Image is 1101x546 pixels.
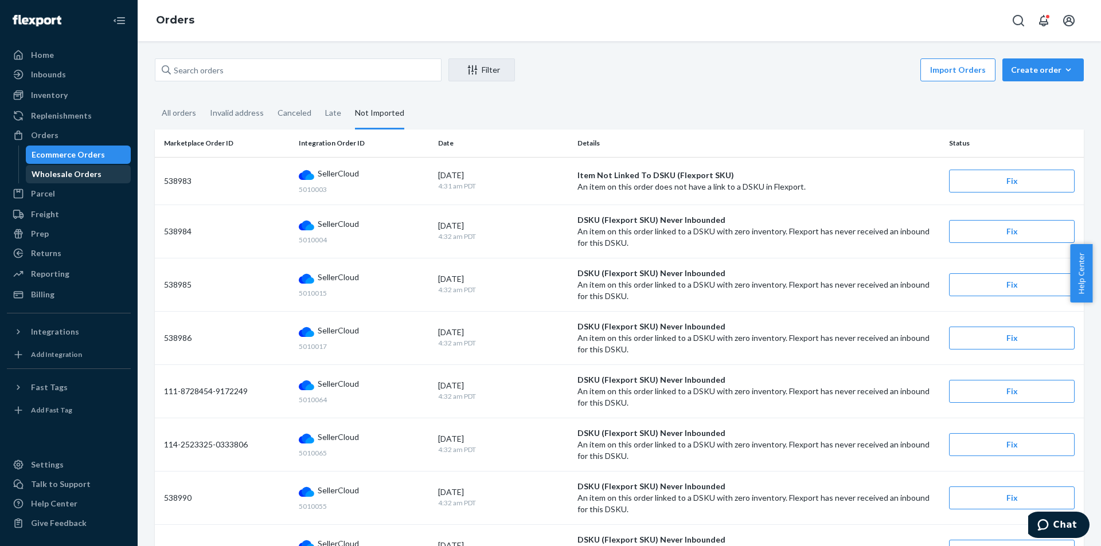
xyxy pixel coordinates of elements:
[31,188,55,199] div: Parcel
[13,15,61,26] img: Flexport logo
[7,475,131,493] button: Talk to Support
[108,9,131,32] button: Close Navigation
[31,209,59,220] div: Freight
[299,235,429,245] div: 5010004
[164,226,290,237] div: 538984
[318,168,359,179] span: SellerCloud
[164,439,290,450] div: 114-2523325-0333806
[577,226,940,249] p: An item on this order linked to a DSKU with zero inventory. Flexport has never received an inboun...
[31,326,79,337] div: Integrations
[1028,512,1090,540] iframe: Opens a widget where you can chat to one of our agents
[577,279,940,302] p: An item on this order linked to a DSKU with zero inventory. Flexport has never received an inboun...
[577,427,940,439] p: DSKU (Flexport SKU) Never Inbounded
[1011,64,1075,76] div: Create order
[448,58,515,81] button: Filter
[7,46,131,64] a: Home
[299,501,429,511] div: 5010055
[438,181,568,192] div: 4:31 am PDT
[949,220,1075,243] button: Fix
[164,332,290,344] div: 538986
[949,273,1075,296] button: Fix
[299,184,429,194] div: 5010003
[31,268,69,280] div: Reporting
[31,129,58,141] div: Orders
[1002,58,1084,81] button: Create order
[164,279,290,290] div: 538985
[278,98,311,128] div: Canceled
[1057,9,1080,32] button: Open account menu
[949,327,1075,349] button: Fix
[7,86,131,104] a: Inventory
[577,386,940,408] p: An item on this order linked to a DSKU with zero inventory. Flexport has never received an inboun...
[949,486,1075,509] button: Fix
[438,338,568,349] div: 4:32 am PDT
[162,98,196,128] div: All orders
[7,323,131,341] button: Integrations
[577,181,940,193] p: An item on this order does not have a link to a DSKU in Flexport.
[26,165,131,183] a: Wholesale Orders
[155,58,442,81] input: Search orders
[438,327,568,338] div: [DATE]
[949,170,1075,193] button: Fix
[318,485,359,496] span: SellerCloud
[577,534,940,545] p: DSKU (Flexport SKU) Never Inbounded
[577,321,940,332] p: DSKU (Flexport SKU) Never Inbounded
[31,248,61,259] div: Returns
[438,273,568,285] div: [DATE]
[577,481,940,492] p: DSKU (Flexport SKU) Never Inbounded
[318,325,359,336] span: SellerCloud
[577,268,940,279] p: DSKU (Flexport SKU) Never Inbounded
[438,285,568,296] div: 4:32 am PDT
[155,129,294,157] th: Marketplace Order ID
[156,14,194,26] a: Orders
[7,184,131,203] a: Parcel
[577,492,940,515] p: An item on this order linked to a DSKU with zero inventory. Flexport has never received an inboun...
[7,225,131,243] a: Prep
[449,64,514,76] div: Filter
[299,395,429,404] div: 5010064
[31,110,92,121] div: Replenishments
[438,391,568,402] div: 4:32 am PDT
[299,341,429,351] div: 5010017
[438,433,568,445] div: [DATE]
[210,98,264,128] div: Invalid address
[31,498,77,509] div: Help Center
[920,58,995,81] button: Import Orders
[325,98,341,128] div: Late
[32,168,101,180] div: Wholesale Orders
[7,265,131,283] a: Reporting
[31,382,68,393] div: Fast Tags
[318,378,359,390] span: SellerCloud
[7,494,131,513] a: Help Center
[949,433,1075,456] button: Fix
[294,129,434,157] th: Integration Order ID
[438,231,568,242] div: 4:32 am PDT
[1007,9,1030,32] button: Open Search Box
[7,65,131,84] a: Inbounds
[1032,9,1055,32] button: Open notifications
[1070,244,1092,303] button: Help Center
[26,146,131,164] a: Ecommerce Orders
[7,126,131,144] a: Orders
[299,448,429,458] div: 5010065
[355,98,404,129] div: Not Imported
[577,439,940,462] p: An item on this order linked to a DSKU with zero inventory. Flexport has never received an inboun...
[7,205,131,223] a: Freight
[577,332,940,355] p: An item on this order linked to a DSKU with zero inventory. Flexport has never received an inboun...
[31,49,54,61] div: Home
[944,129,1084,157] th: Status
[7,107,131,125] a: Replenishments
[31,517,87,529] div: Give Feedback
[438,498,568,509] div: 4:32 am PDT
[164,386,290,397] div: 111-8728454-9172249
[7,514,131,532] button: Give Feedback
[438,445,568,455] div: 4:32 am PDT
[299,288,429,298] div: 5010015
[949,380,1075,403] button: Fix
[7,285,131,304] a: Billing
[31,478,91,490] div: Talk to Support
[318,431,359,443] span: SellerCloud
[7,455,131,474] a: Settings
